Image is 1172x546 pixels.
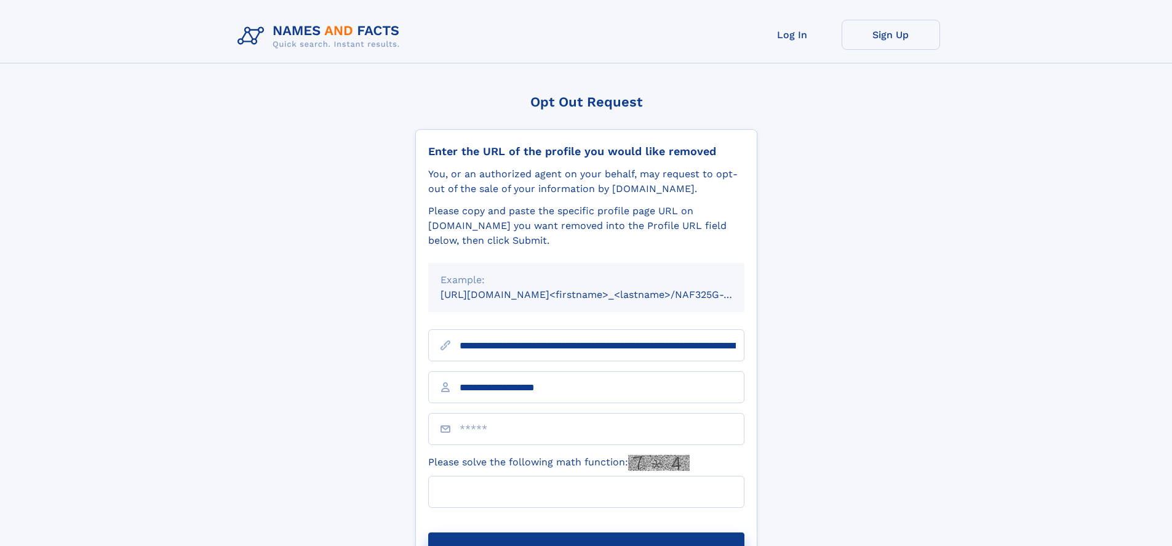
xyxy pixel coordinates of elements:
[428,455,690,471] label: Please solve the following math function:
[440,273,732,287] div: Example:
[233,20,410,53] img: Logo Names and Facts
[743,20,842,50] a: Log In
[428,145,744,158] div: Enter the URL of the profile you would like removed
[440,289,768,300] small: [URL][DOMAIN_NAME]<firstname>_<lastname>/NAF325G-xxxxxxxx
[428,204,744,248] div: Please copy and paste the specific profile page URL on [DOMAIN_NAME] you want removed into the Pr...
[415,94,757,110] div: Opt Out Request
[428,167,744,196] div: You, or an authorized agent on your behalf, may request to opt-out of the sale of your informatio...
[842,20,940,50] a: Sign Up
